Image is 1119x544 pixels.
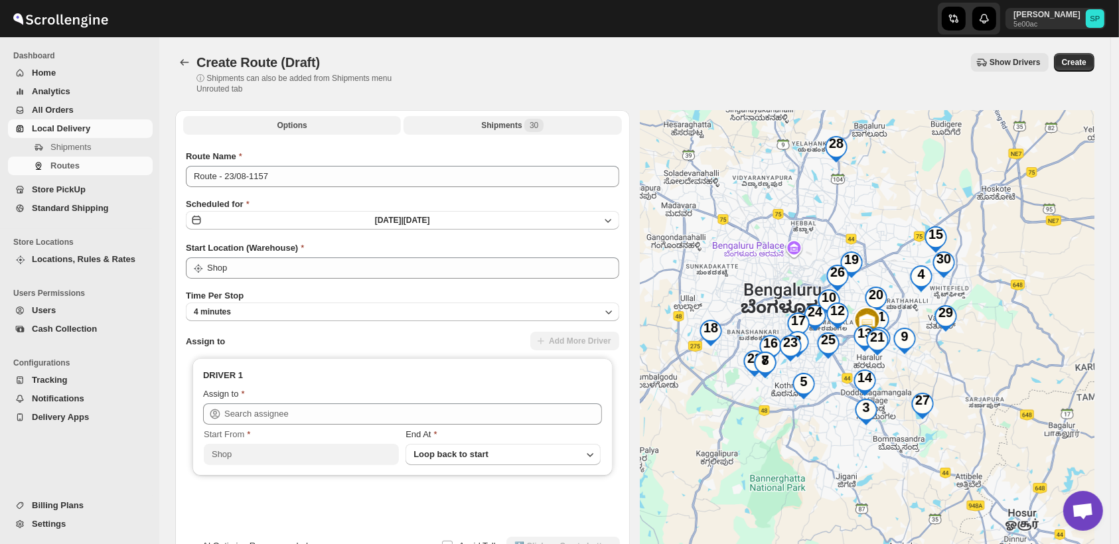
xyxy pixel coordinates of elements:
[908,265,934,292] div: 4
[8,389,153,408] button: Notifications
[8,408,153,427] button: Delivery Apps
[196,73,412,94] p: ⓘ Shipments can also be added from Shipments menu Unrouted tab
[777,335,804,362] div: 23
[13,50,153,61] span: Dashboard
[32,254,135,264] span: Locations, Rules & Rates
[8,157,153,175] button: Routes
[931,251,957,278] div: 30
[13,237,153,247] span: Store Locations
[32,105,74,115] span: All Orders
[816,289,842,316] div: 10
[32,305,56,315] span: Users
[32,519,66,529] span: Settings
[8,101,153,119] button: All Orders
[13,358,153,368] span: Configurations
[413,449,488,459] span: Loop back to start
[790,373,817,399] div: 5
[186,151,236,161] span: Route Name
[860,307,887,334] div: 6
[530,120,538,131] span: 30
[8,250,153,269] button: Locations, Rules & Rates
[741,350,768,377] div: 22
[823,136,850,163] div: 28
[203,369,602,382] h3: DRIVER 1
[207,257,619,279] input: Search location
[8,371,153,389] button: Tracking
[8,320,153,338] button: Cash Collection
[866,327,893,354] div: 1
[932,305,959,332] div: 29
[32,184,86,194] span: Store PickUp
[971,53,1049,72] button: Show Drivers
[815,332,842,359] div: 25
[757,335,784,362] div: 16
[864,329,891,356] div: 21
[32,375,67,385] span: Tracking
[11,2,110,35] img: ScrollEngine
[1090,15,1100,23] text: SP
[204,429,244,439] span: Start From
[203,387,238,401] div: Assign to
[194,306,231,317] span: 4 minutes
[175,53,194,72] button: Routes
[406,444,601,465] button: Loop back to start
[32,412,89,422] span: Delivery Apps
[863,287,889,313] div: 20
[824,265,851,291] div: 26
[8,496,153,515] button: Billing Plans
[8,301,153,320] button: Users
[1062,57,1086,68] span: Create
[186,166,619,187] input: Eg: Bengaluru Route
[1013,20,1081,28] p: 5e00ac
[481,119,544,132] div: Shipments
[183,116,401,135] button: All Route Options
[784,331,811,358] div: 2
[8,138,153,157] button: Shipments
[175,139,630,537] div: All Route Options
[909,393,936,419] div: 27
[50,161,80,170] span: Routes
[186,199,244,209] span: Scheduled for
[785,312,812,339] div: 17
[32,68,56,78] span: Home
[406,428,601,441] div: End At
[404,116,621,135] button: Selected Shipments
[852,325,878,352] div: 13
[186,303,619,321] button: 4 minutes
[1063,491,1103,531] a: Open chat
[8,515,153,533] button: Settings
[277,120,307,131] span: Options
[224,403,602,425] input: Search assignee
[852,370,878,396] div: 14
[32,203,109,213] span: Standard Shipping
[698,320,724,346] div: 18
[1006,8,1106,29] button: User menu
[186,211,619,230] button: [DATE]|[DATE]
[8,82,153,101] button: Analytics
[865,308,891,335] div: 11
[8,64,153,82] button: Home
[32,500,84,510] span: Billing Plans
[32,123,90,133] span: Local Delivery
[891,328,918,354] div: 9
[13,288,153,299] span: Users Permissions
[404,216,430,225] span: [DATE]
[923,226,949,253] div: 15
[186,291,244,301] span: Time Per Stop
[32,393,84,403] span: Notifications
[802,305,828,331] div: 24
[32,324,97,334] span: Cash Collection
[1013,9,1081,20] p: [PERSON_NAME]
[186,336,225,346] span: Assign to
[1054,53,1094,72] button: Create
[186,243,298,253] span: Start Location (Warehouse)
[752,352,779,378] div: 8
[824,303,851,329] div: 12
[853,399,879,425] div: 3
[990,57,1041,68] span: Show Drivers
[838,251,865,278] div: 19
[50,142,91,152] span: Shipments
[375,216,404,225] span: [DATE] |
[196,55,320,70] span: Create Route (Draft)
[32,86,70,96] span: Analytics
